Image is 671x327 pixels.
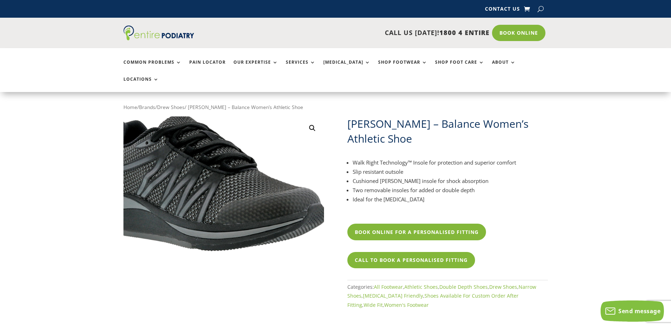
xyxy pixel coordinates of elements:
[123,77,159,92] a: Locations
[404,283,438,290] a: Athletic Shoes
[618,307,660,315] span: Send message
[364,302,383,308] a: Wide Fit
[439,28,490,37] span: 1800 4 ENTIRE
[347,283,536,308] span: Categories: , , , , , , , ,
[374,283,403,290] a: All Footwear
[353,158,548,167] li: Walk Right Technology™ Insole for protection and superior comfort
[347,292,519,308] a: Shoes Available For Custom Order After Fitting
[347,116,548,146] h1: [PERSON_NAME] – Balance Women’s Athletic Shoe
[139,104,155,110] a: Brands
[123,104,137,110] a: Home
[123,60,181,75] a: Common Problems
[306,122,319,134] a: View full-screen image gallery
[492,60,516,75] a: About
[492,25,545,41] a: Book Online
[378,60,427,75] a: Shop Footwear
[233,60,278,75] a: Our Expertise
[435,60,484,75] a: Shop Foot Care
[353,167,548,176] li: Slip resistant outsole
[189,60,226,75] a: Pain Locator
[485,6,520,14] a: Contact Us
[157,104,185,110] a: Drew Shoes
[353,185,548,195] li: Two removable insoles for added or double depth
[123,103,548,112] nav: Breadcrumb
[384,302,429,308] a: Women's Footwear
[353,176,548,185] li: Cushioned [PERSON_NAME] insole for shock absorption
[347,224,486,240] a: Book Online For A Personalised Fitting
[347,252,475,268] a: Call To Book A Personalised Fitting
[489,283,517,290] a: Drew Shoes
[286,60,316,75] a: Services
[123,25,194,40] img: logo (1)
[439,283,488,290] a: Double Depth Shoes
[323,60,370,75] a: [MEDICAL_DATA]
[353,195,548,204] li: Ideal for the [MEDICAL_DATA]
[363,292,423,299] a: [MEDICAL_DATA] Friendly
[221,28,490,38] p: CALL US [DATE]!
[601,300,664,322] button: Send message
[123,35,194,42] a: Entire Podiatry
